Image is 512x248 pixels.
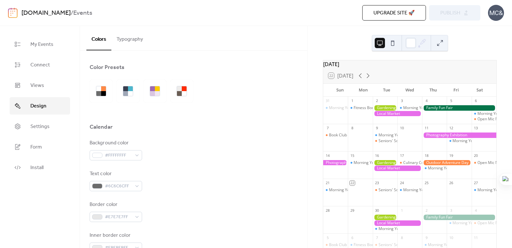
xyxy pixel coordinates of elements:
div: Morning Yoga Bliss [422,242,447,248]
div: Seniors' Social Tea [379,187,412,193]
div: Fitness Bootcamp [354,105,385,111]
span: #E7E7E7FF [105,213,132,221]
div: 14 [325,153,330,158]
div: Book Club Gathering [329,242,366,248]
div: Culinary Cooking Class [397,160,422,166]
div: Seniors' Social Tea [379,242,412,248]
span: #FFFFFFFF [105,152,132,159]
div: Morning Yoga Bliss [428,242,462,248]
div: Local Market [373,166,422,171]
div: Morning Yoga Bliss [323,187,348,193]
div: 6 [350,235,355,240]
div: Seniors' Social Tea [373,242,397,248]
div: 2 [424,208,429,213]
a: Design [10,97,70,115]
div: Open Mic Night [472,116,496,122]
div: [DATE] [323,60,496,68]
span: Connect [30,61,50,69]
a: My Events [10,36,70,53]
div: 22 [350,181,355,185]
div: 21 [325,181,330,185]
span: Views [30,82,44,90]
div: 13 [474,126,478,131]
div: Color Presets [90,64,124,71]
div: Local Market [373,220,422,226]
div: 4 [424,98,429,103]
div: Gardening Workshop [373,160,397,166]
div: Wed [398,84,421,97]
div: 29 [350,208,355,213]
div: Morning Yoga Bliss [373,133,397,138]
div: 31 [325,98,330,103]
div: 1 [399,208,404,213]
div: Morning Yoga Bliss [397,187,422,193]
div: Morning Yoga Bliss [329,105,363,111]
div: Photography Exhibition [323,160,348,166]
div: Morning Yoga Bliss [472,187,496,193]
span: Upgrade site 🚀 [373,9,415,17]
div: Morning Yoga Bliss [428,166,462,171]
div: Inner border color [90,232,141,239]
button: Upgrade site 🚀 [362,5,426,21]
a: Settings [10,118,70,135]
div: Background color [90,139,141,147]
div: Morning Yoga Bliss [373,226,397,232]
div: 30 [375,208,380,213]
div: 2 [375,98,380,103]
div: Mon [352,84,375,97]
div: 23 [375,181,380,185]
div: 8 [399,235,404,240]
div: Morning Yoga Bliss [447,138,471,144]
a: Connect [10,56,70,73]
div: Gardening Workshop [373,215,397,220]
span: Form [30,143,42,151]
div: Text color [90,170,141,178]
div: 3 [449,208,453,213]
a: [DOMAIN_NAME] [21,7,71,19]
div: Book Club Gathering [323,242,348,248]
div: 24 [399,181,404,185]
div: Morning Yoga Bliss [379,226,413,232]
div: 10 [399,126,404,131]
a: Form [10,138,70,156]
div: 7 [375,235,380,240]
div: 11 [424,126,429,131]
div: Open Mic Night [472,160,496,166]
div: Morning Yoga Bliss [422,166,447,171]
div: Morning Yoga Bliss [472,111,496,116]
span: Install [30,164,44,172]
div: Morning Yoga Bliss [379,133,413,138]
a: Install [10,159,70,176]
div: Sat [468,84,491,97]
div: 18 [424,153,429,158]
div: Morning Yoga Bliss [452,220,487,226]
div: Seniors' Social Tea [373,187,397,193]
div: Fitness Bootcamp [348,242,372,248]
div: Calendar [90,123,113,131]
div: 17 [399,153,404,158]
div: Open Mic Night [472,220,496,226]
a: Views [10,77,70,94]
div: 10 [449,235,453,240]
span: Design [30,102,46,110]
div: Morning Yoga Bliss [323,105,348,111]
div: 4 [474,208,478,213]
div: Seniors' Social Tea [379,138,412,144]
b: Events [73,7,92,19]
div: Morning Yoga Bliss [452,138,487,144]
div: Local Market [373,111,422,116]
div: 6 [474,98,478,103]
div: 20 [474,153,478,158]
div: MC& [488,5,504,21]
span: #6C6C6CFF [105,183,132,190]
div: Culinary Cooking Class [403,160,444,166]
div: Photography Exhibition [422,133,496,138]
div: Morning Yoga Bliss [354,160,388,166]
div: Outdoor Adventure Day [422,160,472,166]
div: Morning Yoga Bliss [403,105,437,111]
div: Family Fun Fair [422,215,496,220]
div: Morning Yoga Bliss [403,187,437,193]
div: Tue [375,84,398,97]
div: 5 [449,98,453,103]
div: Morning Yoga Bliss [348,160,372,166]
